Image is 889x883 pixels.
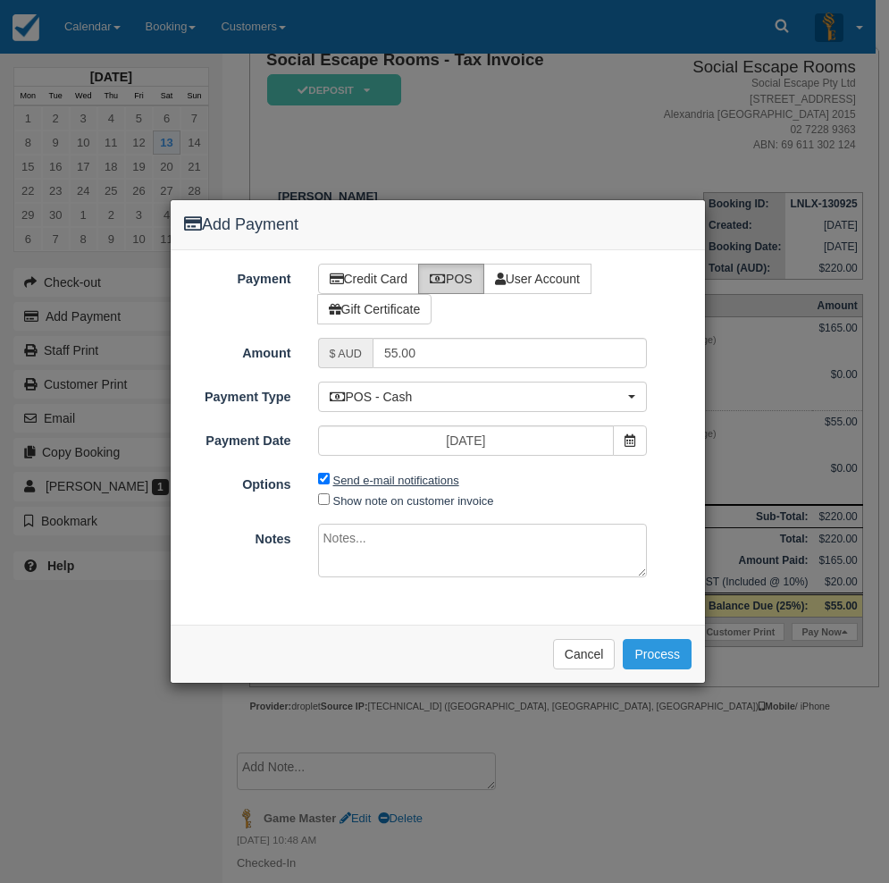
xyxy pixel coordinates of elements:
[333,494,494,508] label: Show note on customer invoice
[330,348,362,360] small: $ AUD
[317,294,432,324] label: Gift Certificate
[171,338,305,363] label: Amount
[184,214,692,237] h4: Add Payment
[623,639,692,669] button: Process
[483,264,591,294] label: User Account
[171,382,305,407] label: Payment Type
[171,524,305,549] label: Notes
[318,264,420,294] label: Credit Card
[171,425,305,450] label: Payment Date
[171,264,305,289] label: Payment
[373,338,647,368] input: Valid amount required.
[330,388,625,406] span: POS - Cash
[171,469,305,494] label: Options
[418,264,484,294] label: POS
[553,639,616,669] button: Cancel
[333,474,459,487] label: Send e-mail notifications
[318,382,648,412] button: POS - Cash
